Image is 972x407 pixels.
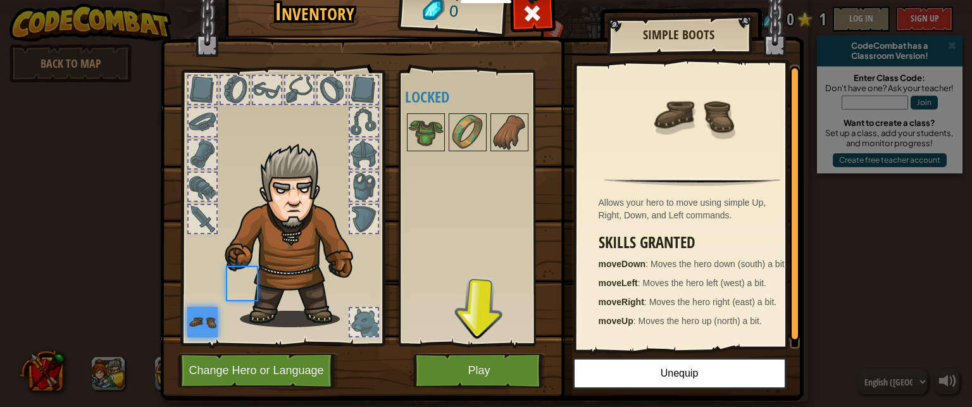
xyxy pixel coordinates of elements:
[492,115,527,150] img: portrait.png
[599,259,646,269] strong: moveDown
[652,74,734,156] img: portrait.png
[644,297,649,307] span: :
[639,316,762,326] span: Moves the hero up (north) a bit.
[573,358,787,389] button: Unequip
[649,297,777,307] span: Moves the hero right (east) a bit.
[187,307,218,337] img: portrait.png
[219,143,374,327] img: hair_m2.png
[405,89,564,105] h4: Locked
[599,316,633,326] strong: moveUp
[645,259,651,269] span: :
[599,234,794,251] h3: Skills Granted
[633,316,639,326] span: :
[599,196,794,222] div: Allows your hero to move using simple Up, Right, Down, and Left commands.
[604,178,780,186] img: hr.png
[413,353,545,388] button: Play
[450,115,485,150] img: portrait.png
[599,297,644,307] strong: moveRight
[638,278,643,288] span: :
[178,353,339,388] button: Change Hero or Language
[408,115,444,150] img: portrait.png
[651,259,787,269] span: Moves the hero down (south) a bit.
[643,278,766,288] span: Moves the hero left (west) a bit.
[620,28,738,42] h2: Simple Boots
[599,278,638,288] strong: moveLeft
